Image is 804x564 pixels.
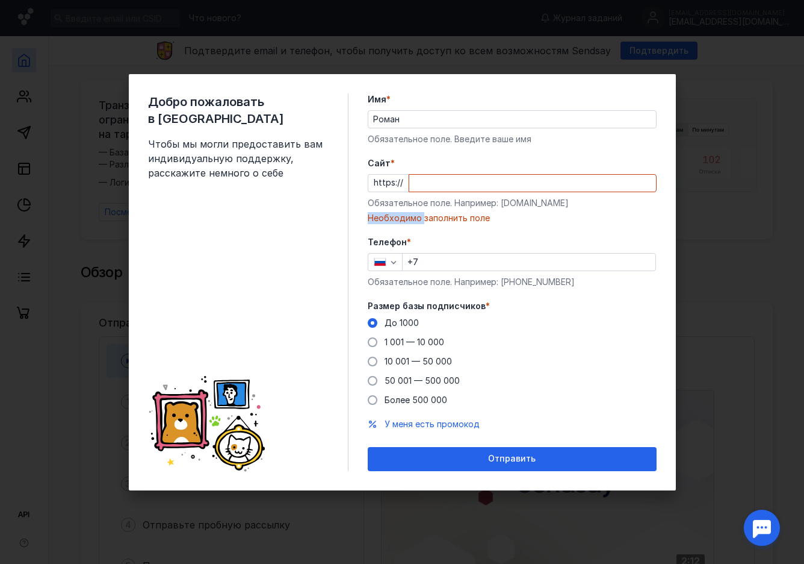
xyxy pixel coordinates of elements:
span: 1 001 — 10 000 [385,337,444,347]
button: У меня есть промокод [385,418,480,430]
span: Более 500 000 [385,395,447,405]
span: Cайт [368,157,391,169]
div: Обязательное поле. Например: [DOMAIN_NAME] [368,197,657,209]
span: Отправить [488,454,536,464]
span: Добро пожаловать в [GEOGRAPHIC_DATA] [148,93,329,127]
span: 10 001 — 50 000 [385,356,452,366]
span: До 1000 [385,318,419,328]
span: Телефон [368,236,407,248]
button: Отправить [368,447,657,471]
div: Обязательное поле. Введите ваше имя [368,133,657,145]
div: Обязательное поле. Например: [PHONE_NUMBER] [368,276,657,288]
div: Необходимо заполнить поле [368,212,657,224]
span: У меня есть промокод [385,419,480,429]
span: Чтобы мы могли предоставить вам индивидуальную поддержку, расскажите немного о себе [148,137,329,180]
span: 50 001 — 500 000 [385,375,460,386]
span: Имя [368,93,386,105]
span: Размер базы подписчиков [368,300,486,312]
